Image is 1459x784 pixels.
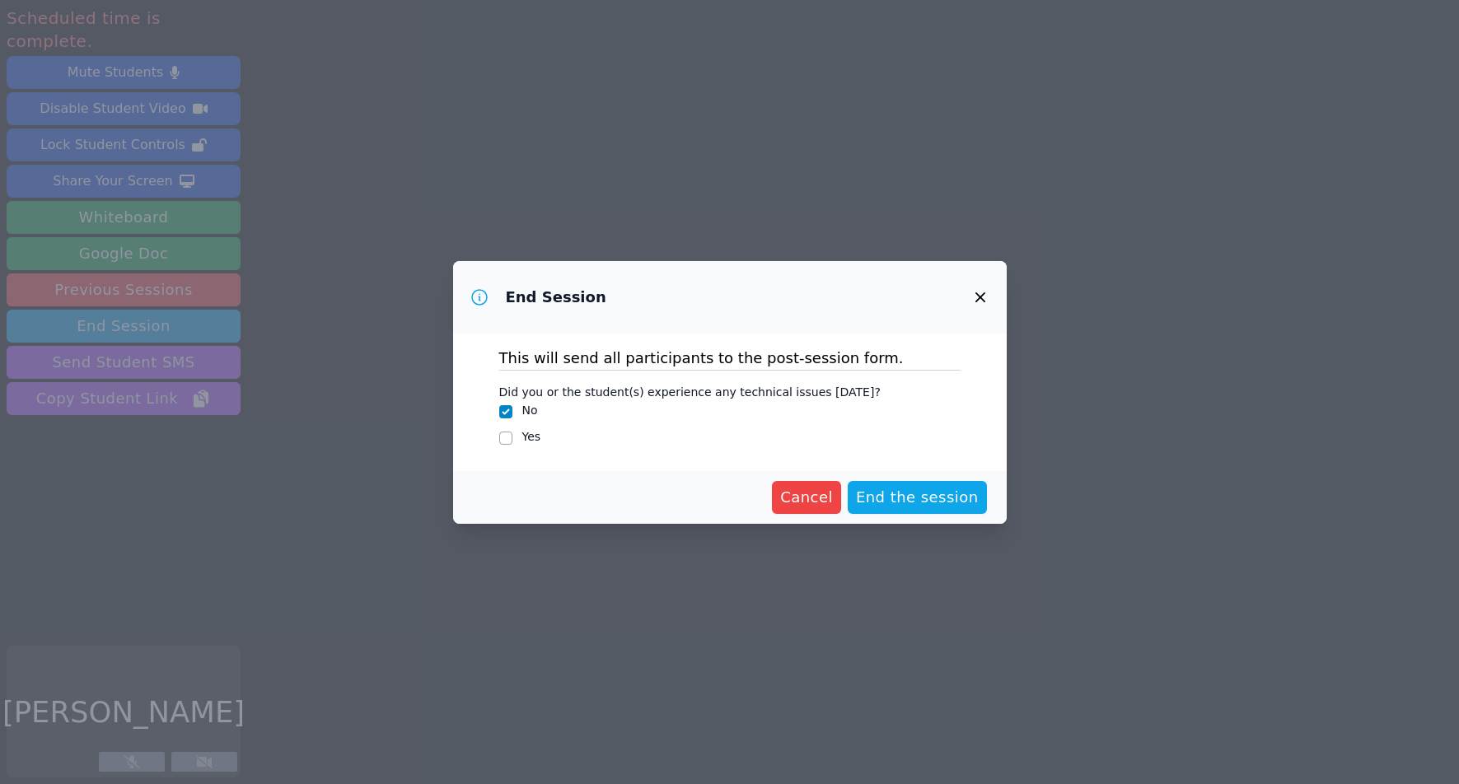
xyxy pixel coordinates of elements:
[848,481,987,514] button: End the session
[856,486,979,509] span: End the session
[499,347,961,370] p: This will send all participants to the post-session form.
[499,377,881,402] legend: Did you or the student(s) experience any technical issues [DATE]?
[780,486,833,509] span: Cancel
[506,287,606,307] h3: End Session
[772,481,841,514] button: Cancel
[522,404,538,417] label: No
[522,430,541,443] label: Yes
